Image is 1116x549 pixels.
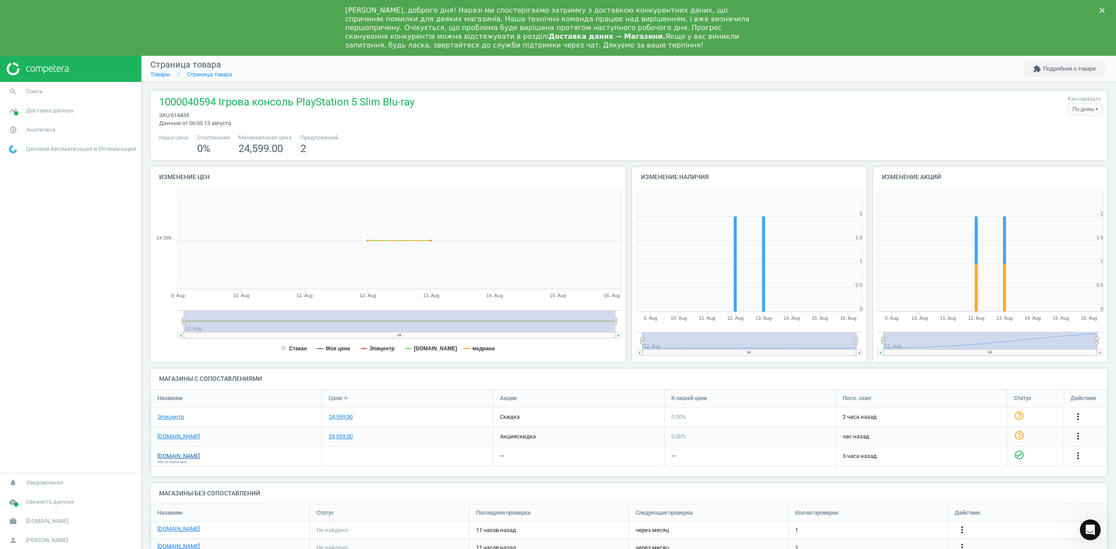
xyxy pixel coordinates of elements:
iframe: Intercom live chat [1080,519,1101,540]
text: 1 [860,258,862,264]
a: [DOMAIN_NAME] [157,433,200,441]
button: more_vert [1073,411,1083,423]
text: 2 [1100,211,1103,216]
text: 0.5 [856,282,862,288]
tspan: [DOMAIN_NAME] [414,346,457,352]
span: [DOMAIN_NAME] [26,517,68,525]
a: [DOMAIN_NAME] [157,525,200,533]
tspan: 14. Aug [487,293,503,298]
tspan: 13. Aug [996,315,1012,321]
span: Доставка данных [26,107,73,115]
tspan: 11. Aug [940,315,956,321]
span: 0.00 % [671,433,686,440]
tspan: 11. Aug [699,315,715,321]
div: [PERSON_NAME], доброго дня! Наразі ми спостерігаємо затримку з доставкою конкурентних даних, що с... [345,6,757,50]
span: скидка [517,433,536,440]
span: 0.00 % [671,413,686,420]
span: Последняя проверка [476,509,531,517]
span: 2 часа назад [843,413,1000,421]
text: 1 [1100,258,1103,264]
span: 1000040594 Ігрова консоль PlayStation 5 Slim Blu-ray [159,95,415,112]
span: Нет в наличии [157,459,187,465]
tspan: 9. Aug [171,293,184,298]
text: 2 [860,211,862,216]
tspan: 10. Aug [670,315,687,321]
div: 24,599.00 [329,413,353,421]
i: person [5,532,21,549]
span: Акции [500,394,517,402]
span: Отклонение [197,134,230,142]
span: Цена [329,394,342,402]
tspan: 9. Aug [644,315,657,321]
i: check_circle_outline [1014,450,1024,460]
span: Поиск [26,88,43,95]
span: Предложений [300,134,338,142]
span: Не найдено [316,526,348,534]
a: [DOMAIN_NAME] [157,452,200,460]
span: [PERSON_NAME] [26,536,68,544]
div: По дням [1068,103,1103,116]
i: help_outline [1014,410,1024,421]
tspan: 12. Aug [727,315,743,321]
text: 0 [1100,306,1103,312]
span: Посл. скан [843,394,871,402]
tspan: 15. Aug [550,293,566,298]
tspan: 16. Aug [604,293,620,298]
span: акция [500,433,517,440]
tspan: 11. Aug [296,293,313,298]
span: Название [157,394,183,402]
a: Эпицентр [157,413,184,421]
i: pie_chart_outlined [5,122,21,138]
i: more_vert [957,525,967,535]
tspan: Стакан [289,346,307,352]
span: Данные от 06:05 13 августа [159,120,231,126]
span: 1 [795,526,798,534]
a: Страница товара [187,71,232,78]
h4: Магазины с сопоставлениями [150,369,1107,389]
span: Действия [955,509,980,517]
span: Кол-во проверок [795,509,838,517]
span: sku : [159,112,171,119]
button: more_vert [1073,431,1083,442]
i: more_vert [1073,451,1083,461]
tspan: 10. Aug [912,315,928,321]
b: Доставка даних ⇾ Магазини. [548,32,665,41]
tspan: 14. Aug [1024,315,1041,321]
span: 3 часа назад [843,452,1000,460]
span: Наша цена [159,134,188,142]
text: 1.5 [1096,235,1103,240]
tspan: 12. Aug [968,315,984,321]
i: arrow_downward [342,394,349,401]
img: ajHJNr6hYgQAAAAASUVORK5CYII= [7,62,68,75]
button: more_vert [1073,451,1083,462]
span: 11 часов назад [476,526,622,534]
span: 2 [300,142,306,155]
div: Закрити [1099,8,1108,13]
span: Действия [1071,394,1096,402]
span: Ценовая Автоматизация и Оптимизация [26,145,136,153]
h4: Изменение акций [873,167,1108,187]
tspan: 13. Aug [423,293,439,298]
span: К нашей цене [671,394,707,402]
tspan: Эпицентр [369,346,395,352]
label: Как нарезать [1068,95,1101,103]
div: — [500,452,504,460]
span: Уведомления [26,479,63,487]
span: через месяц [636,526,669,534]
i: more_vert [1073,411,1083,422]
span: Страница товара [150,59,221,70]
tspan: медиана [473,346,495,352]
i: notifications [5,474,21,491]
span: 0 % [197,142,211,155]
div: — [671,452,676,460]
i: cloud_done [5,494,21,510]
img: wGWNvw8QSZomAAAAABJRU5ErkJggg== [9,145,17,153]
button: more_vert [957,525,967,536]
text: 1.5 [856,235,862,240]
span: 614439 [171,112,189,119]
span: скидка [500,413,520,420]
tspan: 15. Aug [1053,315,1069,321]
i: work [5,513,21,529]
tspan: 14. Aug [783,315,800,321]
